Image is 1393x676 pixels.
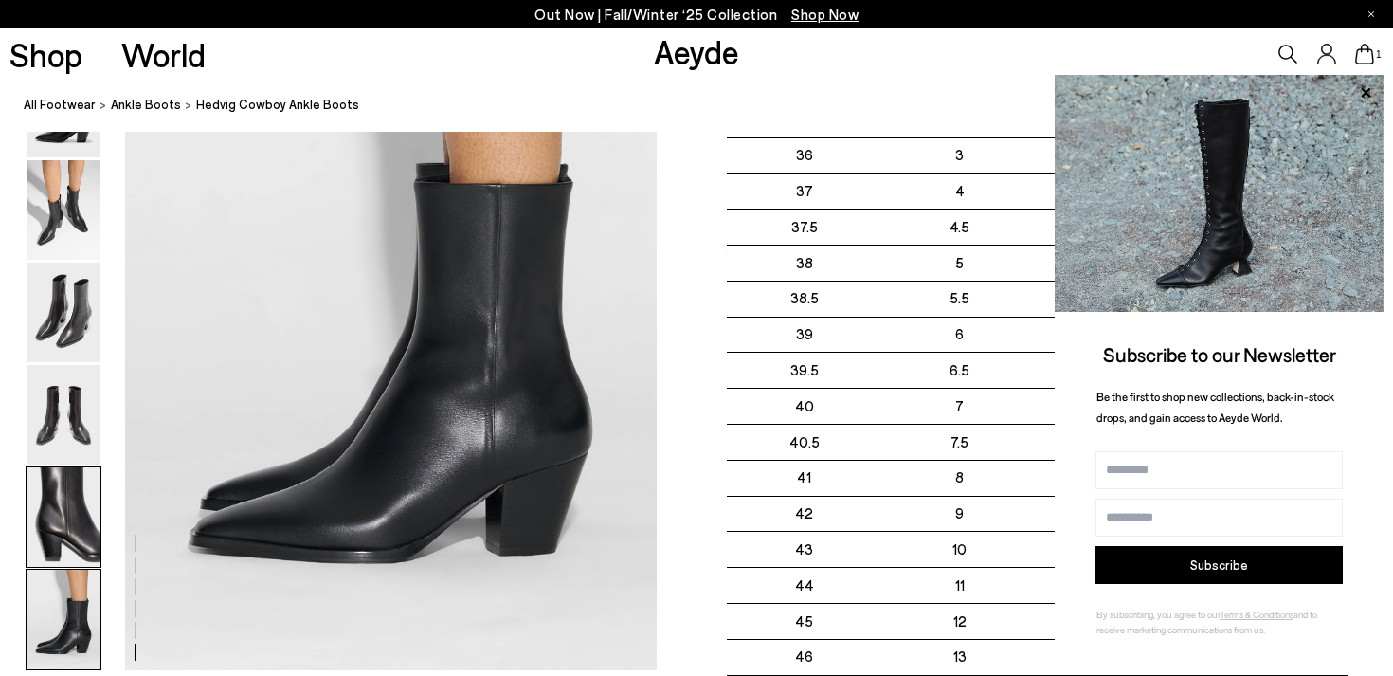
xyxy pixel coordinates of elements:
[1096,609,1220,620] span: By subscribing, you agree to our
[882,317,1038,353] td: 6
[882,388,1038,424] td: 7
[121,38,206,71] a: World
[727,209,882,245] td: 37.5
[1055,75,1384,312] img: 2a6287a1333c9a56320fd6e7b3c4a9a9.jpg
[727,532,882,568] td: 43
[196,95,359,115] span: Hedvig Cowboy Ankle Boots
[727,174,882,210] td: 37
[882,353,1038,389] td: 6.5
[882,245,1038,281] td: 5
[727,388,882,424] td: 40
[882,603,1038,639] td: 12
[727,281,882,317] td: 38.5
[882,209,1038,245] td: 4.5
[1038,496,1193,532] td: 11
[882,532,1038,568] td: 10
[727,137,882,174] td: 36
[1096,390,1334,425] span: Be the first to shop new collections, back-in-stock drops, and gain access to Aeyde World.
[1038,388,1193,424] td: 9
[24,95,96,115] a: All Footwear
[27,467,100,567] img: Hedvig Cowboy Ankle Boots - Image 5
[882,424,1038,460] td: 7.5
[727,496,882,532] td: 42
[882,281,1038,317] td: 5.5
[24,80,1393,132] nav: breadcrumb
[727,567,882,603] td: 44
[1038,603,1193,639] td: 13
[1220,609,1293,620] a: Terms & Conditions
[727,353,882,389] td: 39.5
[882,639,1038,675] td: 13
[654,31,739,71] a: Aeyde
[727,424,882,460] td: 40.5
[1038,209,1193,245] td: 6.5
[791,6,859,23] span: Navigate to /collections/new-in
[1038,245,1193,281] td: 7
[882,567,1038,603] td: 11
[1038,460,1193,496] td: 10
[1374,49,1384,60] span: 1
[727,639,882,675] td: 46
[1038,281,1193,317] td: 7.5
[1038,639,1193,675] td: 14
[1038,532,1193,568] td: 11.5
[882,137,1038,174] td: 3
[882,496,1038,532] td: 9
[727,317,882,353] td: 39
[727,460,882,496] td: 41
[1038,317,1193,353] td: 8
[9,38,82,71] a: Shop
[727,245,882,281] td: 38
[882,460,1038,496] td: 8
[27,160,100,260] img: Hedvig Cowboy Ankle Boots - Image 2
[27,570,100,669] img: Hedvig Cowboy Ankle Boots - Image 6
[1038,567,1193,603] td: 12
[1038,353,1193,389] td: 8.5
[534,3,859,27] p: Out Now | Fall/Winter ‘25 Collection
[1095,546,1343,584] button: Subscribe
[111,97,181,112] span: ankle boots
[727,603,882,639] td: 45
[1038,424,1193,460] td: 9.5
[27,263,100,362] img: Hedvig Cowboy Ankle Boots - Image 3
[1038,174,1193,210] td: 6
[27,365,100,465] img: Hedvig Cowboy Ankle Boots - Image 4
[111,95,181,115] a: ankle boots
[1038,137,1193,174] td: 5
[882,174,1038,210] td: 4
[1355,44,1374,64] a: 1
[1103,342,1336,366] span: Subscribe to our Newsletter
